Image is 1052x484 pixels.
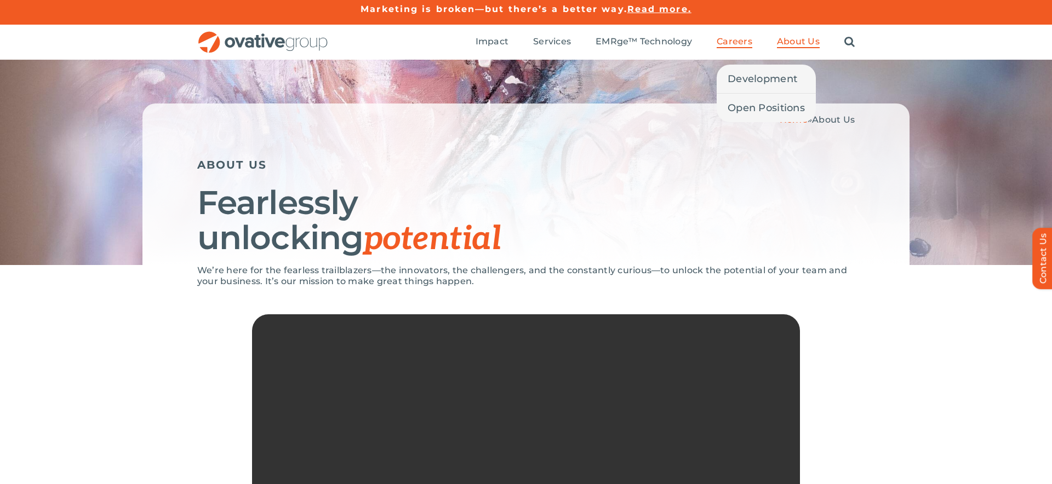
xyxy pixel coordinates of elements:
[361,4,627,14] a: Marketing is broken—but there’s a better way.
[780,114,855,125] span: »
[728,71,797,87] span: Development
[197,30,329,41] a: OG_Full_horizontal_RGB
[777,36,820,48] a: About Us
[717,94,816,122] a: Open Positions
[717,36,752,47] span: Careers
[197,265,855,287] p: We’re here for the fearless trailblazers—the innovators, the challengers, and the constantly curi...
[596,36,692,47] span: EMRge™ Technology
[197,158,855,171] h5: ABOUT US
[476,36,508,48] a: Impact
[812,114,855,125] span: About Us
[596,36,692,48] a: EMRge™ Technology
[844,36,855,48] a: Search
[627,4,691,14] a: Read more.
[777,36,820,47] span: About Us
[728,100,805,116] span: Open Positions
[533,36,571,48] a: Services
[533,36,571,47] span: Services
[717,36,752,48] a: Careers
[197,185,855,257] h1: Fearlessly unlocking
[717,65,816,93] a: Development
[363,220,501,259] span: potential
[476,25,855,60] nav: Menu
[476,36,508,47] span: Impact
